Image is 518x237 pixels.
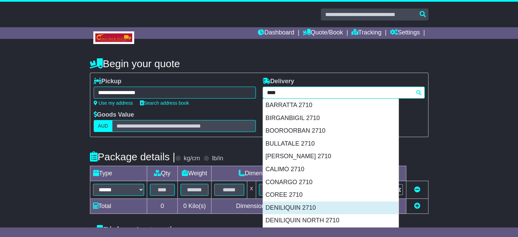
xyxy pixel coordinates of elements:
[303,27,343,39] a: Quote/Book
[178,166,211,181] td: Weight
[263,87,425,99] typeahead: Please provide city
[147,199,178,214] td: 0
[263,150,398,163] div: [PERSON_NAME] 2710
[263,163,398,176] div: CALIMO 2710
[414,186,420,193] a: Remove this item
[183,203,187,209] span: 0
[140,100,189,106] a: Search address book
[263,137,398,150] div: BULLATALE 2710
[90,199,147,214] td: Total
[263,189,398,202] div: COREE 2710
[263,214,398,227] div: DENILIQUIN NORTH 2710
[212,155,223,162] label: lb/in
[94,78,122,85] label: Pickup
[94,120,113,132] label: AUD
[178,199,211,214] td: Kilo(s)
[94,100,133,106] a: Use my address
[211,166,336,181] td: Dimensions (L x W x H)
[90,225,256,236] h4: Pickup Instructions
[351,27,381,39] a: Tracking
[211,199,336,214] td: Dimensions in Centimetre(s)
[263,78,294,85] label: Delivery
[414,203,420,209] a: Add new item
[184,155,200,162] label: kg/cm
[94,111,134,119] label: Goods Value
[263,99,398,112] div: BARRATTA 2710
[90,58,428,69] h4: Begin your quote
[263,202,398,214] div: DENILIQUIN 2710
[263,124,398,137] div: BOOROORBAN 2710
[90,166,147,181] td: Type
[90,151,175,162] h4: Package details |
[247,181,256,199] td: x
[263,176,398,189] div: CONARGO 2710
[390,27,420,39] a: Settings
[147,166,178,181] td: Qty
[263,112,398,125] div: BIRGANBIGIL 2710
[258,27,294,39] a: Dashboard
